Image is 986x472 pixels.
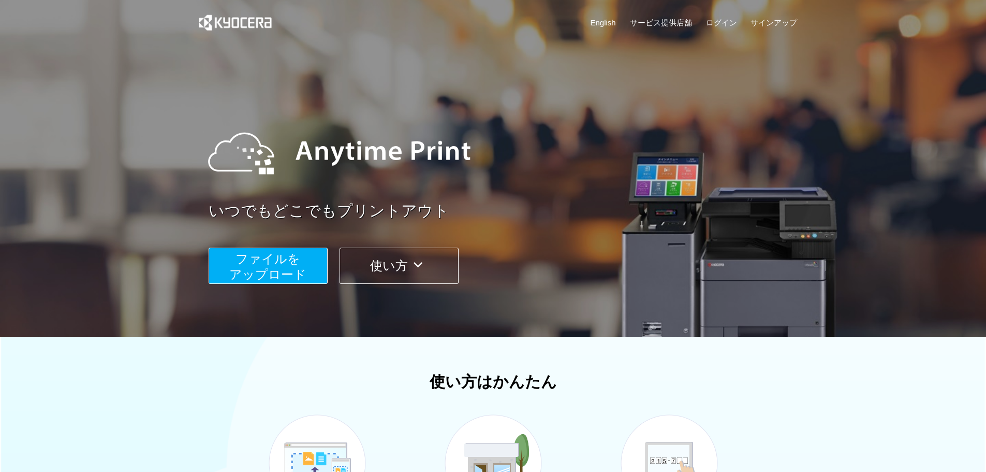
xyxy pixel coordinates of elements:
a: English [591,17,616,28]
button: 使い方 [340,248,459,284]
a: ログイン [706,17,737,28]
a: サインアップ [750,17,797,28]
a: サービス提供店舗 [630,17,692,28]
a: いつでもどこでもプリントアウト [209,200,804,222]
span: ファイルを ​​アップロード [229,252,306,281]
button: ファイルを​​アップロード [209,248,328,284]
